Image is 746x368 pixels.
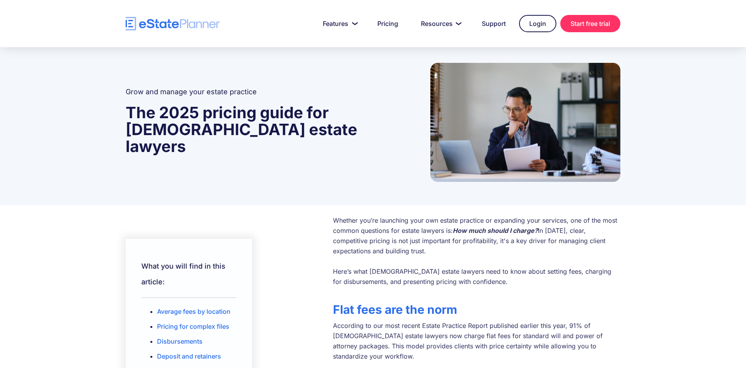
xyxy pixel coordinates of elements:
[126,103,357,156] strong: The 2025 pricing guide for [DEMOGRAPHIC_DATA] estate lawyers
[472,16,515,31] a: Support
[333,215,620,287] p: Whether you’re launching your own estate practice or expanding your services, one of the most com...
[157,337,203,345] a: Disbursements
[141,258,236,290] h2: What you will find in this article:
[411,16,468,31] a: Resources
[126,17,220,31] a: home
[313,16,364,31] a: Features
[157,352,221,360] a: Deposit and retainers
[453,227,538,234] em: How much should I charge?
[157,322,229,330] a: Pricing for complex files
[157,308,230,315] a: Average fees by location
[333,302,457,317] strong: Flat fees are the norm
[368,16,408,31] a: Pricing
[560,15,620,32] a: Start free trial
[126,87,411,97] h2: Grow and manage your estate practice
[519,15,556,32] a: Login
